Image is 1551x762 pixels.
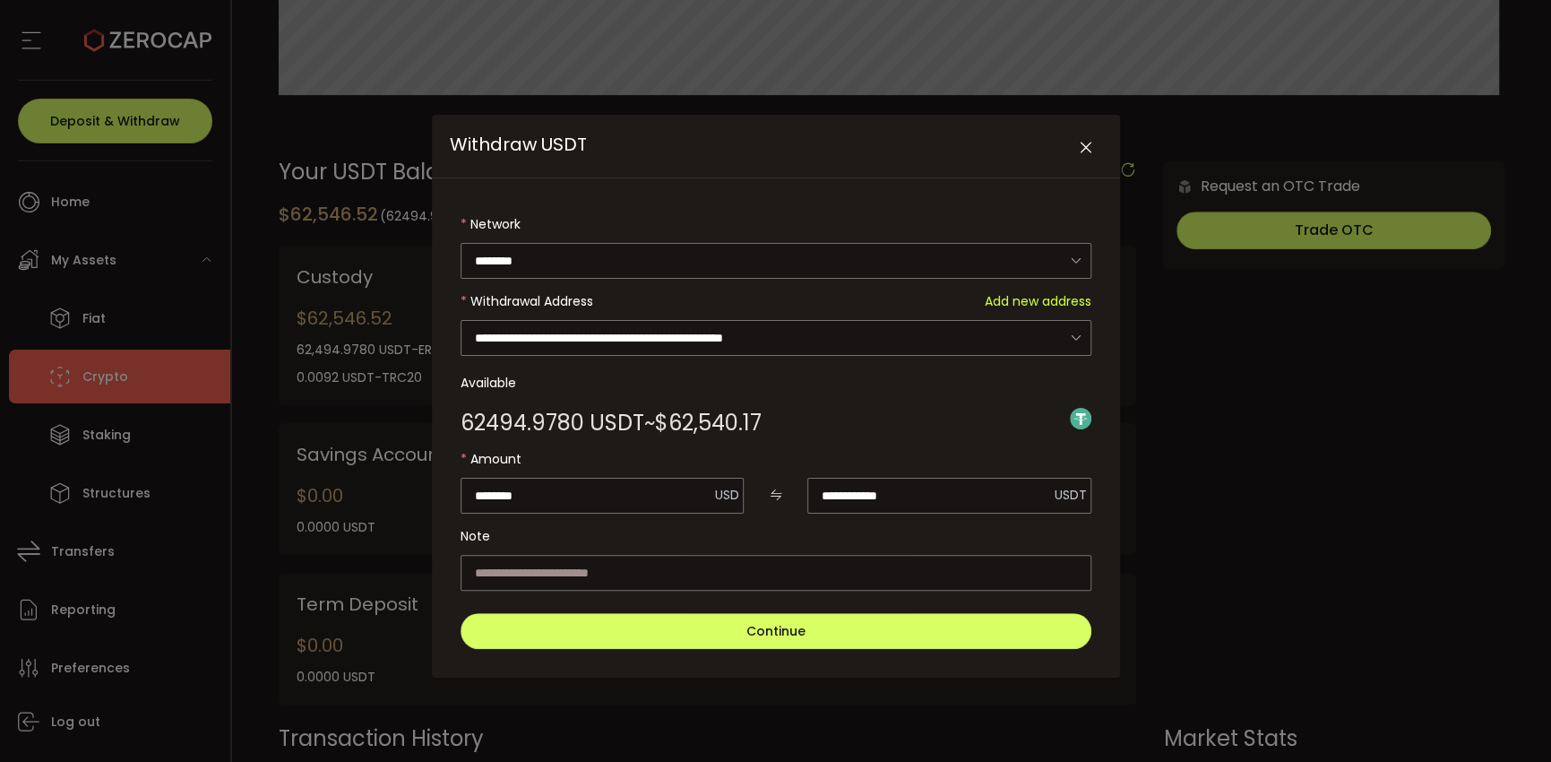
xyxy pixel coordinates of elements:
[985,283,1091,319] span: Add new address
[461,518,1091,554] label: Note
[450,132,587,157] span: Withdraw USDT
[1071,133,1102,164] button: Close
[461,613,1091,649] button: Continue
[461,365,1091,401] label: Available
[1461,676,1551,762] iframe: Chat Widget
[715,486,739,504] span: USD
[746,622,806,640] span: Continue
[461,412,762,434] div: ~
[432,115,1120,678] div: Withdraw USDT
[461,206,1091,242] label: Network
[461,441,1091,477] label: Amount
[1055,486,1087,504] span: USDT
[461,412,644,434] span: 62494.9780 USDT
[470,292,593,310] span: Withdrawal Address
[655,412,762,434] span: $62,540.17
